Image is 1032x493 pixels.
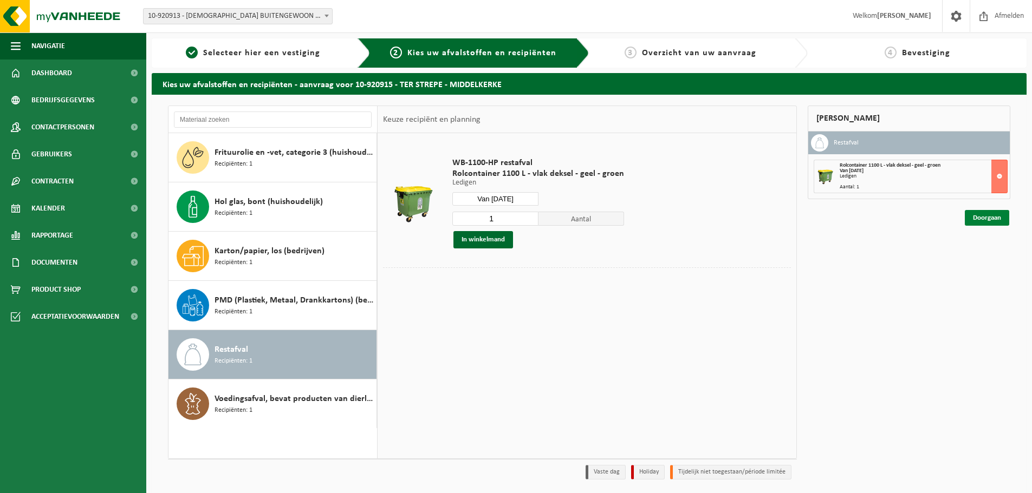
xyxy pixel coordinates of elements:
[885,47,897,58] span: 4
[452,179,624,187] p: Ledigen
[840,174,1007,179] div: Ledigen
[203,49,320,57] span: Selecteer hier een vestiging
[215,146,374,159] span: Frituurolie en -vet, categorie 3 (huishoudelijk) (ongeschikt voor vergisting)
[143,8,333,24] span: 10-920913 - KATHOLIEK BUITENGEWOON ONDERWIJS OOSTENDE-GISTEL - MIDDELKERKE
[453,231,513,248] button: In winkelmand
[215,356,252,366] span: Recipiënten: 1
[642,49,756,57] span: Overzicht van uw aanvraag
[390,47,402,58] span: 2
[31,276,81,303] span: Product Shop
[840,185,1007,190] div: Aantal: 1
[168,281,377,330] button: PMD (Plastiek, Metaal, Drankkartons) (bedrijven) Recipiënten: 1
[840,162,940,168] span: Rolcontainer 1100 L - vlak deksel - geel - groen
[31,32,65,60] span: Navigatie
[168,133,377,182] button: Frituurolie en -vet, categorie 3 (huishoudelijk) (ongeschikt voor vergisting) Recipiënten: 1
[31,60,72,87] span: Dashboard
[808,106,1010,132] div: [PERSON_NAME]
[215,195,323,208] span: Hol glas, bont (huishoudelijk)
[407,49,556,57] span: Kies uw afvalstoffen en recipiënten
[965,210,1009,226] a: Doorgaan
[31,87,95,114] span: Bedrijfsgegevens
[168,379,377,428] button: Voedingsafval, bevat producten van dierlijke oorsprong, onverpakt, categorie 3 Recipiënten: 1
[877,12,931,20] strong: [PERSON_NAME]
[31,114,94,141] span: Contactpersonen
[174,111,372,128] input: Materiaal zoeken
[586,465,626,479] li: Vaste dag
[144,9,332,24] span: 10-920913 - KATHOLIEK BUITENGEWOON ONDERWIJS OOSTENDE-GISTEL - MIDDELKERKE
[31,303,119,330] span: Acceptatievoorwaarden
[31,249,77,276] span: Documenten
[168,182,377,232] button: Hol glas, bont (huishoudelijk) Recipiënten: 1
[31,222,73,249] span: Rapportage
[452,157,624,168] span: WB-1100-HP restafval
[152,73,1027,94] h2: Kies uw afvalstoffen en recipiënten - aanvraag voor 10-920915 - TER STREPE - MIDDELKERKE
[378,106,486,133] div: Keuze recipiënt en planning
[452,168,624,179] span: Rolcontainer 1100 L - vlak deksel - geel - groen
[215,258,252,268] span: Recipiënten: 1
[31,168,74,195] span: Contracten
[670,465,791,479] li: Tijdelijk niet toegestaan/période limitée
[157,47,349,60] a: 1Selecteer hier een vestiging
[215,307,252,317] span: Recipiënten: 1
[31,195,65,222] span: Kalender
[834,134,859,152] h3: Restafval
[186,47,198,58] span: 1
[625,47,637,58] span: 3
[631,465,665,479] li: Holiday
[31,141,72,168] span: Gebruikers
[215,405,252,416] span: Recipiënten: 1
[840,168,864,174] strong: Van [DATE]
[215,343,248,356] span: Restafval
[215,208,252,219] span: Recipiënten: 1
[168,330,377,379] button: Restafval Recipiënten: 1
[215,294,374,307] span: PMD (Plastiek, Metaal, Drankkartons) (bedrijven)
[168,232,377,281] button: Karton/papier, los (bedrijven) Recipiënten: 1
[215,245,324,258] span: Karton/papier, los (bedrijven)
[215,159,252,169] span: Recipiënten: 1
[452,192,538,206] input: Selecteer datum
[538,212,625,226] span: Aantal
[215,392,374,405] span: Voedingsafval, bevat producten van dierlijke oorsprong, onverpakt, categorie 3
[902,49,950,57] span: Bevestiging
